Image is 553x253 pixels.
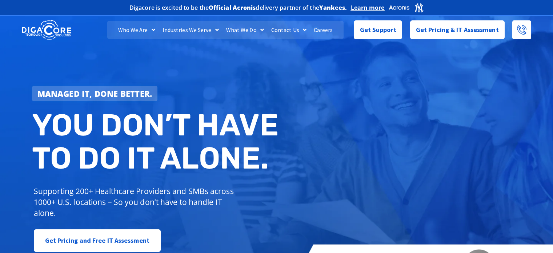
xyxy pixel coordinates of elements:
[416,23,499,37] span: Get Pricing & IT Assessment
[319,4,347,12] b: Yankees.
[32,108,282,175] h2: You don’t have to do IT alone.
[34,229,161,252] a: Get Pricing and Free IT Assessment
[159,21,223,39] a: Industries We Serve
[115,21,159,39] a: Who We Are
[32,86,158,101] a: Managed IT, done better.
[22,19,71,41] img: DigaCore Technology Consulting
[268,21,310,39] a: Contact Us
[209,4,256,12] b: Official Acronis
[360,23,396,37] span: Get Support
[34,186,237,218] p: Supporting 200+ Healthcare Providers and SMBs across 1000+ U.S. locations – So you don’t have to ...
[354,20,402,39] a: Get Support
[129,5,347,11] h2: Digacore is excited to be the delivery partner of the
[410,20,505,39] a: Get Pricing & IT Assessment
[45,233,149,248] span: Get Pricing and Free IT Assessment
[107,21,344,39] nav: Menu
[388,2,424,13] img: Acronis
[37,88,152,99] strong: Managed IT, done better.
[223,21,268,39] a: What We Do
[310,21,337,39] a: Careers
[351,4,385,11] a: Learn more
